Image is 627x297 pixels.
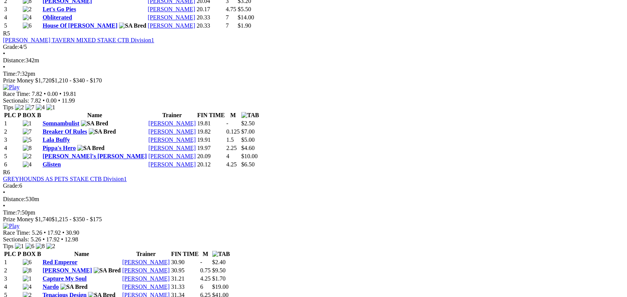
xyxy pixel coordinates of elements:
span: Race Time: [3,229,30,236]
img: 4 [23,14,32,21]
th: Name [42,112,147,119]
div: 4/5 [3,44,624,50]
img: SA Bred [60,284,88,290]
text: 7 [226,22,229,29]
span: 7.82 [32,91,42,97]
td: 3 [4,136,22,144]
img: Play [3,223,19,229]
span: $1.90 [238,22,251,29]
td: 2 [4,267,22,274]
td: 20.33 [196,22,225,29]
th: FIN TIME [171,250,199,258]
span: 0.00 [46,97,57,104]
th: M [226,112,240,119]
span: • [3,189,5,196]
span: • [44,91,46,97]
img: 8 [23,267,32,274]
a: [PERSON_NAME] [148,120,196,126]
div: 342m [3,57,624,64]
img: 6 [23,22,32,29]
td: 20.12 [197,161,225,168]
a: [PERSON_NAME] [148,14,195,21]
td: 5 [4,153,22,160]
span: 30.90 [66,229,79,236]
a: [PERSON_NAME] [122,267,170,273]
a: [PERSON_NAME] [148,161,196,168]
a: [PERSON_NAME] [122,275,170,282]
td: 19.82 [197,128,225,135]
span: • [58,97,60,104]
img: Play [3,84,19,91]
a: [PERSON_NAME] [122,284,170,290]
a: [PERSON_NAME] [43,267,92,273]
span: Sectionals: [3,236,29,243]
span: Race Time: [3,91,30,97]
span: 7.82 [31,97,41,104]
th: Trainer [148,112,196,119]
span: $4.60 [241,145,255,151]
span: $5.50 [238,6,251,12]
td: 1 [4,120,22,127]
img: 8 [23,145,32,151]
span: R5 [3,30,10,37]
img: SA Bred [81,120,108,127]
span: $1,210 - $340 - $170 [51,77,102,84]
img: TAB [212,251,230,257]
span: • [43,97,45,104]
img: 6 [23,259,32,266]
a: Somnambulist [43,120,79,126]
span: • [62,229,65,236]
text: - [226,120,228,126]
a: Obliterated [43,14,72,21]
a: Let's Go Pies [43,6,76,12]
td: 1 [4,259,22,266]
img: 2 [46,243,55,250]
span: BOX [23,112,36,118]
span: • [43,236,45,243]
img: SA Bred [94,267,121,274]
img: 1 [23,120,32,127]
a: [PERSON_NAME] TAVERN MIXED STAKE CTB Division1 [3,37,154,43]
span: $9.50 [212,267,226,273]
a: House Of [PERSON_NAME] [43,22,117,29]
text: 2.25 [226,145,237,151]
span: B [37,112,41,118]
a: [PERSON_NAME] [148,22,195,29]
text: 0.75 [200,267,211,273]
span: Grade: [3,44,19,50]
a: [PERSON_NAME]'s [PERSON_NAME] [43,153,147,159]
div: 7:50pm [3,209,624,216]
span: $2.40 [212,259,226,265]
img: SA Bred [77,145,104,151]
div: 7:32pm [3,71,624,77]
td: 30.95 [171,267,199,274]
text: 4 [226,153,229,159]
img: 8 [36,243,45,250]
text: 1.5 [226,137,234,143]
span: • [3,50,5,57]
img: 4 [36,104,45,111]
span: PLC [4,112,16,118]
span: Distance: [3,196,25,202]
span: • [61,236,63,243]
td: 19.97 [197,144,225,152]
text: 4.25 [226,161,237,168]
span: $19.00 [212,284,229,290]
td: 3 [4,6,22,13]
a: GREYHOUNDS AS PETS STAKE CTB Division1 [3,176,127,182]
a: Glisten [43,161,61,168]
span: Sectionals: [3,97,29,104]
td: 3 [4,275,22,282]
th: Trainer [122,250,170,258]
span: • [44,229,46,236]
span: Grade: [3,182,19,189]
span: P [18,112,21,118]
span: R6 [3,169,10,175]
th: Name [42,250,121,258]
span: $1.70 [212,275,226,282]
span: $1,215 - $350 - $175 [51,216,102,222]
span: $14.00 [238,14,254,21]
span: 11.99 [62,97,75,104]
text: 6 [200,284,203,290]
img: 1 [46,104,55,111]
